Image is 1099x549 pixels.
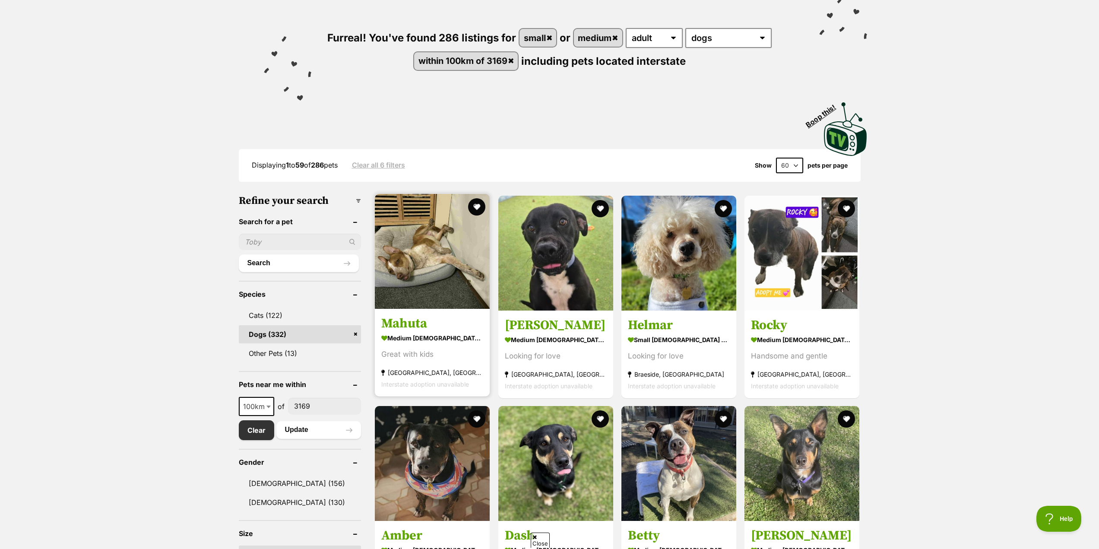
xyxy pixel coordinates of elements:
[621,406,736,521] img: Betty - American Staffordshire Terrier Dog
[505,333,607,346] strong: medium [DEMOGRAPHIC_DATA] Dog
[498,406,613,521] img: Dash - Australian Kelpie Dog
[381,366,483,378] strong: [GEOGRAPHIC_DATA], [GEOGRAPHIC_DATA]
[531,533,550,548] span: Close
[808,162,848,169] label: pets per page
[574,29,622,47] a: medium
[239,218,361,225] header: Search for a pet
[278,401,285,412] span: of
[521,54,686,67] span: including pets located interstate
[239,344,361,362] a: Other Pets (13)
[286,161,289,169] strong: 1
[519,29,556,47] a: small
[239,381,361,388] header: Pets near me within
[240,400,273,413] span: 100km
[744,406,859,521] img: Finn - Australian Kelpie Dog
[838,200,855,217] button: favourite
[838,410,855,428] button: favourite
[239,325,361,343] a: Dogs (332)
[751,350,853,362] div: Handsome and gentle
[239,290,361,298] header: Species
[327,32,516,44] span: Furreal! You've found 286 listings for
[1036,506,1082,532] iframe: Help Scout Beacon - Open
[505,350,607,362] div: Looking for love
[276,421,361,438] button: Update
[628,350,730,362] div: Looking for love
[824,102,867,156] img: PetRescue TV logo
[239,420,274,440] a: Clear
[621,310,736,398] a: Helmar small [DEMOGRAPHIC_DATA] Dog Looking for love Braeside, [GEOGRAPHIC_DATA] Interstate adopt...
[375,308,490,396] a: Mahuta medium [DEMOGRAPHIC_DATA] Dog Great with kids [GEOGRAPHIC_DATA], [GEOGRAPHIC_DATA] Interst...
[621,196,736,311] img: Helmar - Poodle Dog
[498,196,613,311] img: Ella - American Bulldog x Staffy Dog
[311,161,324,169] strong: 286
[592,200,609,217] button: favourite
[252,161,338,169] span: Displaying to of pets
[751,382,839,389] span: Interstate adoption unavailable
[628,317,730,333] h3: Helmar
[744,196,859,311] img: Rocky - Rottweiler Dog
[381,380,469,387] span: Interstate adoption unavailable
[505,317,607,333] h3: [PERSON_NAME]
[824,95,867,158] a: Boop this!
[505,382,592,389] span: Interstate adoption unavailable
[469,198,486,216] button: favourite
[239,306,361,324] a: Cats (122)
[592,410,609,428] button: favourite
[375,406,490,521] img: Amber - Staffordshire Bull Terrier Dog
[239,234,361,250] input: Toby
[239,530,361,537] header: Size
[381,348,483,360] div: Great with kids
[804,98,844,129] span: Boop this!
[498,310,613,398] a: [PERSON_NAME] medium [DEMOGRAPHIC_DATA] Dog Looking for love [GEOGRAPHIC_DATA], [GEOGRAPHIC_DATA]...
[239,397,274,416] span: 100km
[505,368,607,380] strong: [GEOGRAPHIC_DATA], [GEOGRAPHIC_DATA]
[375,194,490,309] img: Mahuta - Border Collie x Australian Cattle Dog
[628,382,716,389] span: Interstate adoption unavailable
[381,527,483,544] h3: Amber
[505,527,607,544] h3: Dash
[751,368,853,380] strong: [GEOGRAPHIC_DATA], [GEOGRAPHIC_DATA]
[560,32,570,44] span: or
[469,410,486,428] button: favourite
[352,161,405,169] a: Clear all 6 filters
[628,368,730,380] strong: Braeside, [GEOGRAPHIC_DATA]
[715,200,732,217] button: favourite
[295,161,304,169] strong: 59
[239,493,361,511] a: [DEMOGRAPHIC_DATA] (130)
[381,315,483,331] h3: Mahuta
[755,162,772,169] span: Show
[715,410,732,428] button: favourite
[288,398,361,414] input: postcode
[239,195,361,207] h3: Refine your search
[628,527,730,544] h3: Betty
[414,52,518,70] a: within 100km of 3169
[744,310,859,398] a: Rocky medium [DEMOGRAPHIC_DATA] Dog Handsome and gentle [GEOGRAPHIC_DATA], [GEOGRAPHIC_DATA] Inte...
[751,527,853,544] h3: [PERSON_NAME]
[239,254,359,272] button: Search
[239,458,361,466] header: Gender
[239,474,361,492] a: [DEMOGRAPHIC_DATA] (156)
[381,331,483,344] strong: medium [DEMOGRAPHIC_DATA] Dog
[628,333,730,346] strong: small [DEMOGRAPHIC_DATA] Dog
[751,333,853,346] strong: medium [DEMOGRAPHIC_DATA] Dog
[751,317,853,333] h3: Rocky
